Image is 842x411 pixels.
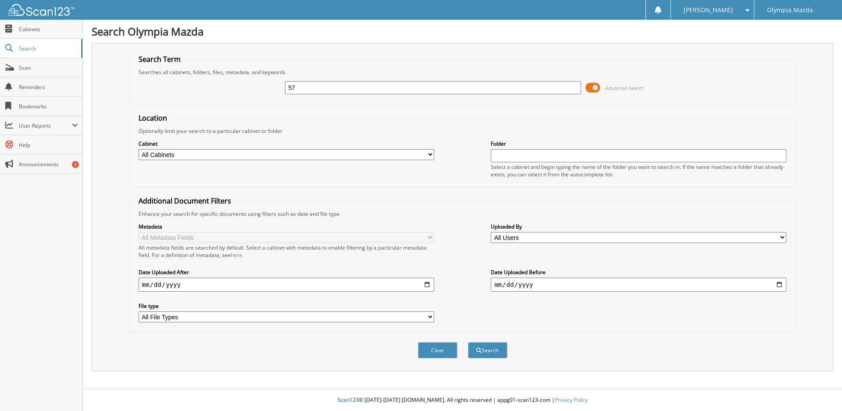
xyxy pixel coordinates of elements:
[19,103,78,110] span: Bookmarks
[468,342,507,358] button: Search
[684,7,733,13] span: [PERSON_NAME]
[491,223,786,230] label: Uploaded By
[19,122,72,129] span: User Reports
[767,7,813,13] span: Olympia Mazda
[798,369,842,411] iframe: Chat Widget
[491,140,786,147] label: Folder
[605,85,644,91] span: Advanced Search
[139,223,434,230] label: Metadata
[19,45,77,52] span: Search
[92,24,833,39] h1: Search Olympia Mazda
[83,390,842,411] div: © [DATE]-[DATE] [DOMAIN_NAME]. All rights reserved | appg01-scan123-com |
[139,244,434,259] div: All metadata fields are searched by default. Select a cabinet with metadata to enable filtering b...
[134,210,791,218] div: Enhance your search for specific documents using filters such as date and file type.
[139,302,434,310] label: File type
[418,342,457,358] button: Clear
[19,161,78,168] span: Announcements
[9,4,75,16] img: scan123-logo-white.svg
[491,268,786,276] label: Date Uploaded Before
[139,140,434,147] label: Cabinet
[72,161,79,168] div: 5
[134,68,791,76] div: Searches all cabinets, folders, files, metadata, and keywords
[139,278,434,292] input: start
[491,163,786,178] div: Select a cabinet and begin typing the name of the folder you want to search in. If the name match...
[134,54,185,64] legend: Search Term
[134,113,171,123] legend: Location
[19,141,78,149] span: Help
[19,64,78,71] span: Scan
[555,396,588,404] a: Privacy Policy
[338,396,359,404] span: Scan123
[19,25,78,33] span: Cabinets
[134,196,235,206] legend: Additional Document Filters
[139,268,434,276] label: Date Uploaded After
[491,278,786,292] input: end
[134,127,791,135] div: Optionally limit your search to a particular cabinet or folder
[19,83,78,91] span: Reminders
[231,251,242,259] a: here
